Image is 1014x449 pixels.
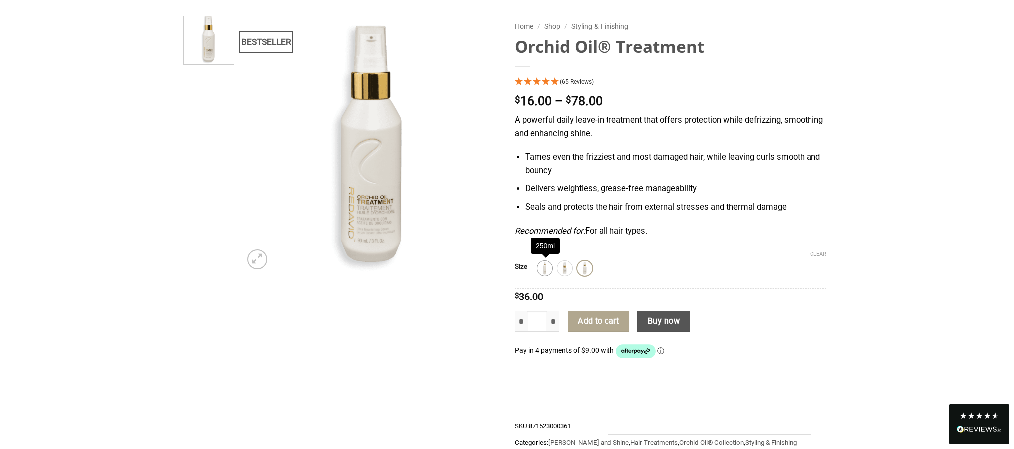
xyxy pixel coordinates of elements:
[515,226,585,236] em: Recommended for:
[571,22,628,30] a: Styling & Finishing
[515,376,826,388] iframe: Secure payment input frame
[555,94,563,108] span: –
[679,439,744,446] a: Orchid Oil® Collection
[566,94,603,108] bdi: 78.00
[515,22,533,30] a: Home
[515,76,826,89] div: 4.95 Stars - 65 Reviews
[241,16,500,274] img: REDAVID Orchid Oil Treatment 1
[515,292,519,299] span: $
[566,95,571,105] span: $
[515,114,826,140] p: A powerful daily leave-in treatment that offers protection while defrizzing, smoothing and enhanc...
[538,262,551,275] img: 250ml
[515,21,826,32] nav: Breadcrumb
[515,36,826,57] h1: Orchid Oil® Treatment
[957,424,1002,437] div: Read All Reviews
[515,346,615,354] span: Pay in 4 payments of $9.00 with
[568,311,629,332] button: Add to cart
[577,261,592,276] div: 90ml
[949,404,1009,444] div: Read All Reviews
[529,422,571,430] span: 871523000361
[630,439,678,446] a: Hair Treatments
[637,311,690,332] button: Buy now
[560,78,594,85] span: 4.95 Stars - 65 Reviews
[959,412,999,420] div: 4.8 Stars
[578,262,591,275] img: 90ml
[547,311,559,332] input: Increase quantity of Orchid Oil® Treatment
[537,22,540,30] span: /
[515,263,527,270] label: Size
[247,249,267,269] a: Zoom
[525,151,826,177] li: Tames even the frizziest and most damaged hair, while leaving curls smooth and bouncy
[544,22,560,30] a: Shop
[515,418,826,434] span: SKU:
[515,225,826,238] p: For all hair types.
[558,262,571,275] img: 30ml
[525,182,826,196] li: Delivers weightless, grease-free manageability
[957,426,1002,433] img: REVIEWS.io
[515,94,552,108] bdi: 16.00
[745,439,797,446] a: Styling & Finishing
[564,22,567,30] span: /
[515,311,527,332] input: Reduce quantity of Orchid Oil® Treatment
[515,95,520,105] span: $
[184,14,234,64] img: REDAVID Orchid Oil Treatment 90ml
[515,291,543,302] bdi: 36.00
[548,439,629,446] a: [PERSON_NAME] and Shine
[810,251,826,258] a: Clear options
[657,346,664,354] a: Information - Opens a dialog
[527,311,548,332] input: Product quantity
[525,201,826,214] li: Seals and protects the hair from external stresses and thermal damage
